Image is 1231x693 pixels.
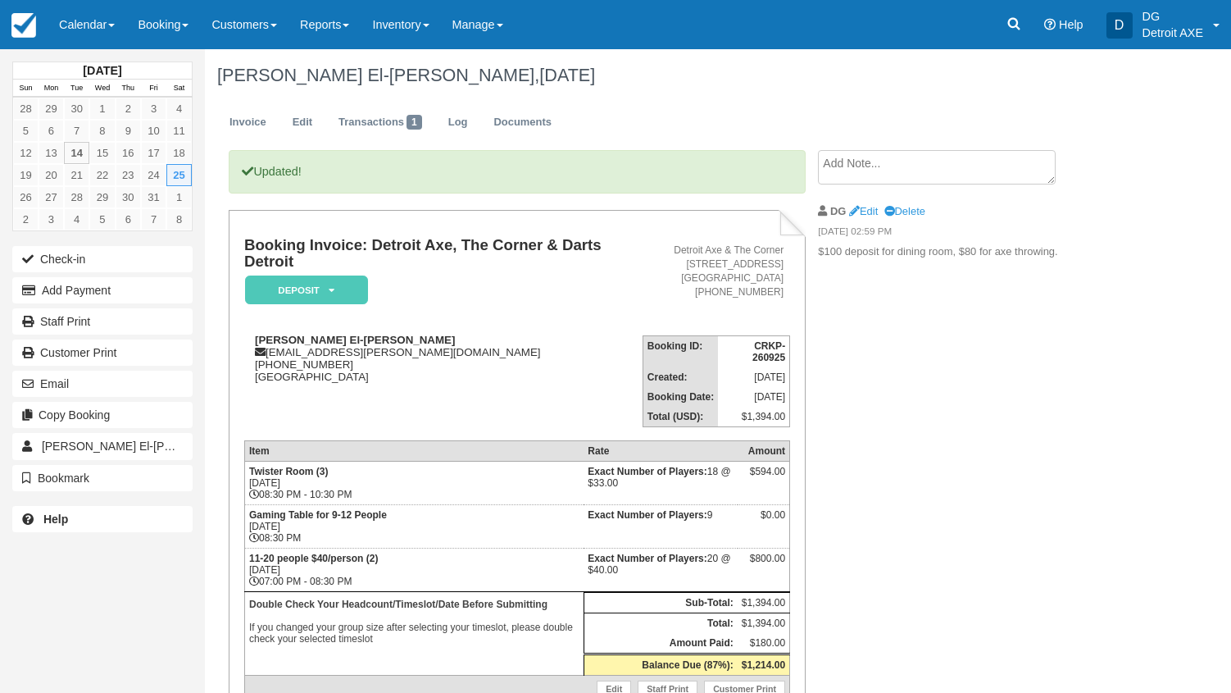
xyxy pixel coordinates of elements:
a: Customer Print [12,340,193,366]
a: 5 [13,120,39,142]
td: 20 @ $40.00 [584,549,737,592]
th: Rate [584,441,737,462]
h1: Booking Invoice: Detroit Axe, The Corner & Darts Detroit [244,237,643,271]
strong: $1,214.00 [742,659,785,671]
a: Deposit [244,275,362,305]
a: Staff Print [12,308,193,335]
a: 7 [141,208,166,230]
td: $1,394.00 [738,593,790,613]
a: 18 [166,142,192,164]
button: Bookmark [12,465,193,491]
strong: Twister Room (3) [249,466,328,477]
strong: [PERSON_NAME] El-[PERSON_NAME] [255,334,455,346]
div: $594.00 [742,466,785,490]
b: Help [43,513,68,526]
th: Item [244,441,584,462]
a: 5 [89,208,115,230]
a: Transactions1 [326,107,434,139]
a: 30 [116,186,141,208]
a: 11 [166,120,192,142]
p: DG [1142,8,1203,25]
a: 19 [13,164,39,186]
a: 14 [64,142,89,164]
a: 13 [39,142,64,164]
a: 12 [13,142,39,164]
a: 28 [64,186,89,208]
th: Total (USD): [643,407,718,427]
a: 15 [89,142,115,164]
button: Check-in [12,246,193,272]
td: $1,394.00 [738,613,790,634]
p: Detroit AXE [1142,25,1203,41]
a: 7 [64,120,89,142]
span: [DATE] [539,65,595,85]
button: Copy Booking [12,402,193,428]
td: [DATE] 08:30 PM - 10:30 PM [244,462,584,505]
a: 10 [141,120,166,142]
th: Sub-Total: [584,593,737,613]
p: Updated! [229,150,805,194]
em: [DATE] 02:59 PM [818,225,1094,243]
button: Email [12,371,193,397]
a: [PERSON_NAME] El-[PERSON_NAME] [12,433,193,459]
a: 24 [141,164,166,186]
a: 22 [89,164,115,186]
a: Invoice [217,107,279,139]
a: Help [12,506,193,532]
strong: Exact Number of Players [588,509,706,521]
a: 8 [166,208,192,230]
td: 18 @ $33.00 [584,462,737,505]
td: [DATE] 07:00 PM - 08:30 PM [244,549,584,592]
div: $800.00 [742,553,785,577]
a: 9 [116,120,141,142]
i: Help [1044,19,1056,30]
a: 20 [39,164,64,186]
a: 1 [166,186,192,208]
th: Amount [738,441,790,462]
a: 3 [141,98,166,120]
a: 21 [64,164,89,186]
th: Amount Paid: [584,633,737,654]
b: Double Check Your Headcount/Timeslot/Date Before Submitting [249,599,547,610]
a: 2 [116,98,141,120]
a: 6 [116,208,141,230]
strong: CRKP-260925 [752,340,785,363]
span: Help [1059,18,1083,31]
a: 30 [64,98,89,120]
td: [DATE] [718,367,789,387]
a: 2 [13,208,39,230]
a: 25 [166,164,192,186]
td: $180.00 [738,633,790,654]
span: [PERSON_NAME] El-[PERSON_NAME] [42,440,248,453]
th: Booking Date: [643,387,718,407]
td: [DATE] [718,387,789,407]
a: 29 [39,98,64,120]
a: 4 [166,98,192,120]
th: Sat [166,80,192,98]
a: 3 [39,208,64,230]
img: checkfront-main-nav-mini-logo.png [11,13,36,38]
th: Created: [643,367,718,387]
th: Wed [89,80,115,98]
a: Edit [280,107,325,139]
a: 16 [116,142,141,164]
th: Balance Due (87%): [584,654,737,676]
em: Deposit [245,276,368,304]
strong: DG [830,205,846,217]
strong: Gaming Table for 9-12 People [249,509,387,521]
strong: [DATE] [83,64,121,77]
a: 1 [89,98,115,120]
td: $1,394.00 [718,407,789,427]
th: Thu [116,80,141,98]
th: Sun [13,80,39,98]
td: 9 [584,505,737,549]
a: 28 [13,98,39,120]
th: Mon [39,80,64,98]
address: Detroit Axe & The Corner [STREET_ADDRESS] [GEOGRAPHIC_DATA] [PHONE_NUMBER] [649,244,784,300]
a: Documents [481,107,564,139]
div: $0.00 [742,509,785,534]
p: $100 deposit for dining room, $80 for axe throwing. [818,244,1094,260]
a: 4 [64,208,89,230]
strong: 11-20 people $40/person (2) [249,553,378,564]
a: 29 [89,186,115,208]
